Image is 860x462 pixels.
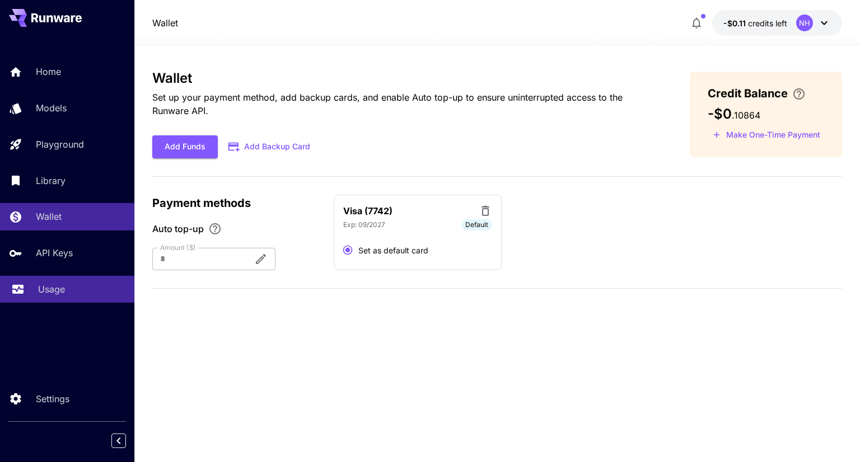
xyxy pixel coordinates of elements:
[748,18,787,28] span: credits left
[204,222,226,235] button: Enable Auto top-up to ensure uninterrupted service. We'll automatically bill the chosen amount wh...
[708,85,788,102] span: Credit Balance
[218,136,322,158] button: Add Backup Card
[461,220,492,230] span: Default
[796,15,813,31] div: NH
[708,106,732,122] span: -$0
[708,126,825,144] button: Make a one-time, non-recurring payment
[152,91,653,117] p: Set up your payment method, add backup cards, and enable Auto top-up to ensure uninterrupted acce...
[152,135,218,158] button: Add Funds
[152,16,178,30] nav: breadcrumb
[723,17,787,29] div: -$0.10864
[358,244,428,256] span: Set as default card
[160,243,196,252] label: Amount ($)
[343,220,385,230] p: Exp: 09/2027
[723,18,748,28] span: -$0.11
[152,16,178,30] a: Wallet
[152,222,204,235] span: Auto top-up
[36,392,69,406] p: Settings
[38,282,65,296] p: Usage
[732,110,760,121] span: . 10864
[36,210,62,223] p: Wallet
[36,65,61,78] p: Home
[36,138,84,151] p: Playground
[152,70,653,86] h3: Wallet
[36,174,66,187] p: Library
[111,433,126,448] button: Collapse sidebar
[712,10,842,36] button: -$0.10864NH
[788,87,810,101] button: Enter your card details and choose an Auto top-up amount to avoid service interruptions. We'll au...
[343,204,392,218] p: Visa (7742)
[36,101,67,115] p: Models
[120,431,134,451] div: Collapse sidebar
[36,246,73,260] p: API Keys
[152,195,320,211] p: Payment methods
